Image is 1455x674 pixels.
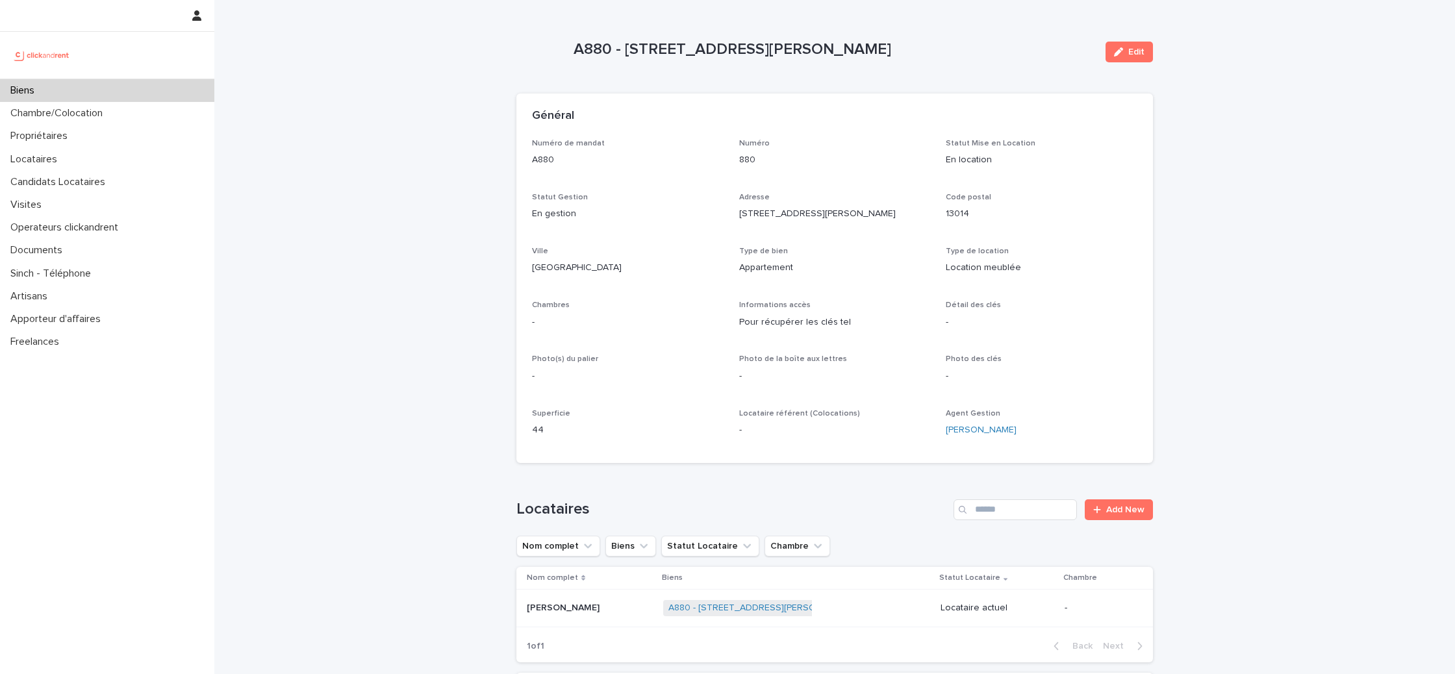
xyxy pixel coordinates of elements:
[662,571,683,585] p: Biens
[5,290,58,303] p: Artisans
[739,207,931,221] p: [STREET_ADDRESS][PERSON_NAME]
[532,193,588,201] span: Statut Gestion
[516,536,600,556] button: Nom complet
[739,369,931,383] p: -
[739,410,860,418] span: Locataire référent (Colocations)
[5,130,78,142] p: Propriétaires
[946,316,1137,329] p: -
[10,42,73,68] img: UCB0brd3T0yccxBKYDjQ
[5,244,73,256] p: Documents
[532,423,724,437] p: 44
[661,536,759,556] button: Statut Locataire
[946,207,1137,221] p: 13014
[5,176,116,188] p: Candidats Locataires
[946,153,1137,167] p: En location
[1085,499,1153,520] a: Add New
[946,193,991,201] span: Code postal
[532,301,570,309] span: Chambres
[532,316,724,329] p: -
[516,630,555,662] p: 1 of 1
[1065,642,1093,651] span: Back
[516,590,1153,627] tr: [PERSON_NAME][PERSON_NAME] A880 - [STREET_ADDRESS][PERSON_NAME] Locataire actuel-
[946,410,1000,418] span: Agent Gestion
[5,107,113,119] p: Chambre/Colocation
[5,221,129,234] p: Operateurs clickandrent
[532,109,574,123] h2: Général
[527,571,578,585] p: Nom complet
[1063,571,1097,585] p: Chambre
[532,247,548,255] span: Ville
[1106,42,1153,62] button: Edit
[5,268,101,280] p: Sinch - Téléphone
[5,313,111,325] p: Apporteur d'affaires
[739,261,931,275] p: Appartement
[739,423,931,437] p: -
[739,140,770,147] span: Numéro
[527,600,602,614] p: [PERSON_NAME]
[605,536,656,556] button: Biens
[946,301,1001,309] span: Détail des clés
[1106,505,1145,514] span: Add New
[5,199,52,211] p: Visites
[739,153,931,167] p: 880
[1103,642,1132,651] span: Next
[1065,603,1132,614] p: -
[532,207,724,221] p: En gestion
[765,536,830,556] button: Chambre
[941,603,1054,614] p: Locataire actuel
[574,40,1095,59] p: A880 - [STREET_ADDRESS][PERSON_NAME]
[739,193,770,201] span: Adresse
[739,355,847,363] span: Photo de la boîte aux lettres
[668,603,855,614] a: A880 - [STREET_ADDRESS][PERSON_NAME]
[532,261,724,275] p: [GEOGRAPHIC_DATA]
[946,261,1137,275] p: Location meublée
[946,423,1017,437] a: [PERSON_NAME]
[939,571,1000,585] p: Statut Locataire
[946,369,1137,383] p: -
[739,301,811,309] span: Informations accès
[532,369,724,383] p: -
[532,355,598,363] span: Photo(s) du palier
[5,153,68,166] p: Locataires
[739,316,931,329] p: Pour récupérer les clés tel
[5,84,45,97] p: Biens
[532,140,605,147] span: Numéro de mandat
[739,247,788,255] span: Type de bien
[946,247,1009,255] span: Type de location
[5,336,70,348] p: Freelances
[1098,640,1153,652] button: Next
[946,140,1035,147] span: Statut Mise en Location
[1043,640,1098,652] button: Back
[954,499,1077,520] input: Search
[516,500,948,519] h1: Locataires
[532,410,570,418] span: Superficie
[1128,47,1145,56] span: Edit
[532,153,724,167] p: A880
[946,355,1002,363] span: Photo des clés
